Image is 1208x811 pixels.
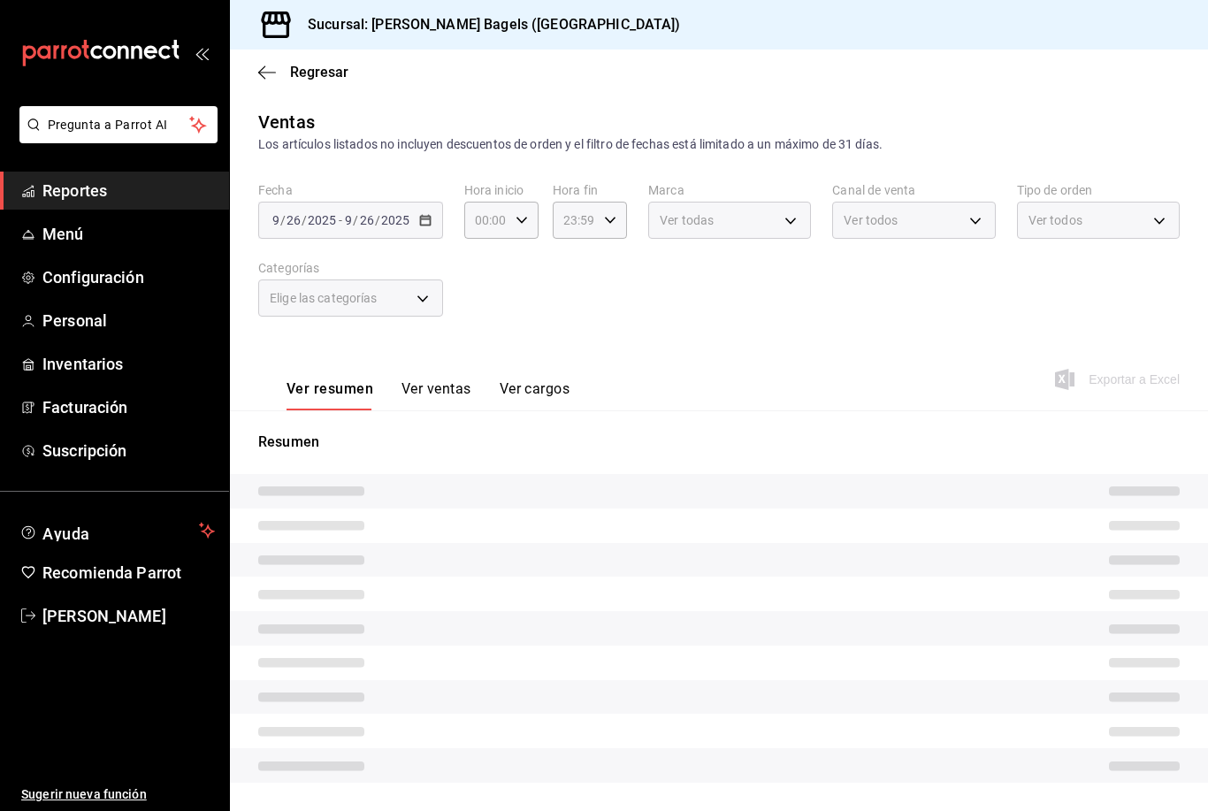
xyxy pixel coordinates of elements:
[1017,184,1180,196] label: Tipo de orden
[42,604,215,628] span: [PERSON_NAME]
[42,179,215,203] span: Reportes
[307,213,337,227] input: ----
[380,213,410,227] input: ----
[648,184,811,196] label: Marca
[258,432,1180,453] p: Resumen
[660,211,714,229] span: Ver todas
[1028,211,1082,229] span: Ver todos
[48,116,190,134] span: Pregunta a Parrot AI
[42,561,215,585] span: Recomienda Parrot
[258,109,315,135] div: Ventas
[500,380,570,410] button: Ver cargos
[271,213,280,227] input: --
[832,184,995,196] label: Canal de venta
[287,380,373,410] button: Ver resumen
[258,135,1180,154] div: Los artículos listados no incluyen descuentos de orden y el filtro de fechas está limitado a un m...
[42,520,192,541] span: Ayuda
[258,64,348,80] button: Regresar
[42,352,215,376] span: Inventarios
[195,46,209,60] button: open_drawer_menu
[553,184,627,196] label: Hora fin
[290,64,348,80] span: Regresar
[19,106,218,143] button: Pregunta a Parrot AI
[42,265,215,289] span: Configuración
[270,289,378,307] span: Elige las categorías
[339,213,342,227] span: -
[42,309,215,333] span: Personal
[359,213,375,227] input: --
[375,213,380,227] span: /
[844,211,898,229] span: Ver todos
[42,395,215,419] span: Facturación
[464,184,539,196] label: Hora inicio
[286,213,302,227] input: --
[302,213,307,227] span: /
[258,262,443,274] label: Categorías
[258,184,443,196] label: Fecha
[353,213,358,227] span: /
[401,380,471,410] button: Ver ventas
[280,213,286,227] span: /
[42,439,215,463] span: Suscripción
[294,14,681,35] h3: Sucursal: [PERSON_NAME] Bagels ([GEOGRAPHIC_DATA])
[344,213,353,227] input: --
[12,128,218,147] a: Pregunta a Parrot AI
[287,380,570,410] div: navigation tabs
[42,222,215,246] span: Menú
[21,785,215,804] span: Sugerir nueva función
